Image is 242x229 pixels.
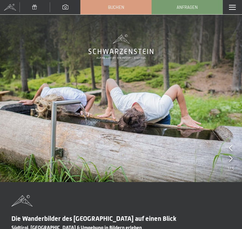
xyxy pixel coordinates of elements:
span: 1 [227,165,229,172]
span: Anfragen [177,4,198,10]
span: 3 [231,165,234,172]
a: Anfragen [152,0,222,14]
span: Die Wanderbilder des [GEOGRAPHIC_DATA] auf einen Blick [11,215,176,222]
a: Buchen [81,0,151,14]
span: Buchen [108,4,124,10]
span: / [229,165,231,172]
